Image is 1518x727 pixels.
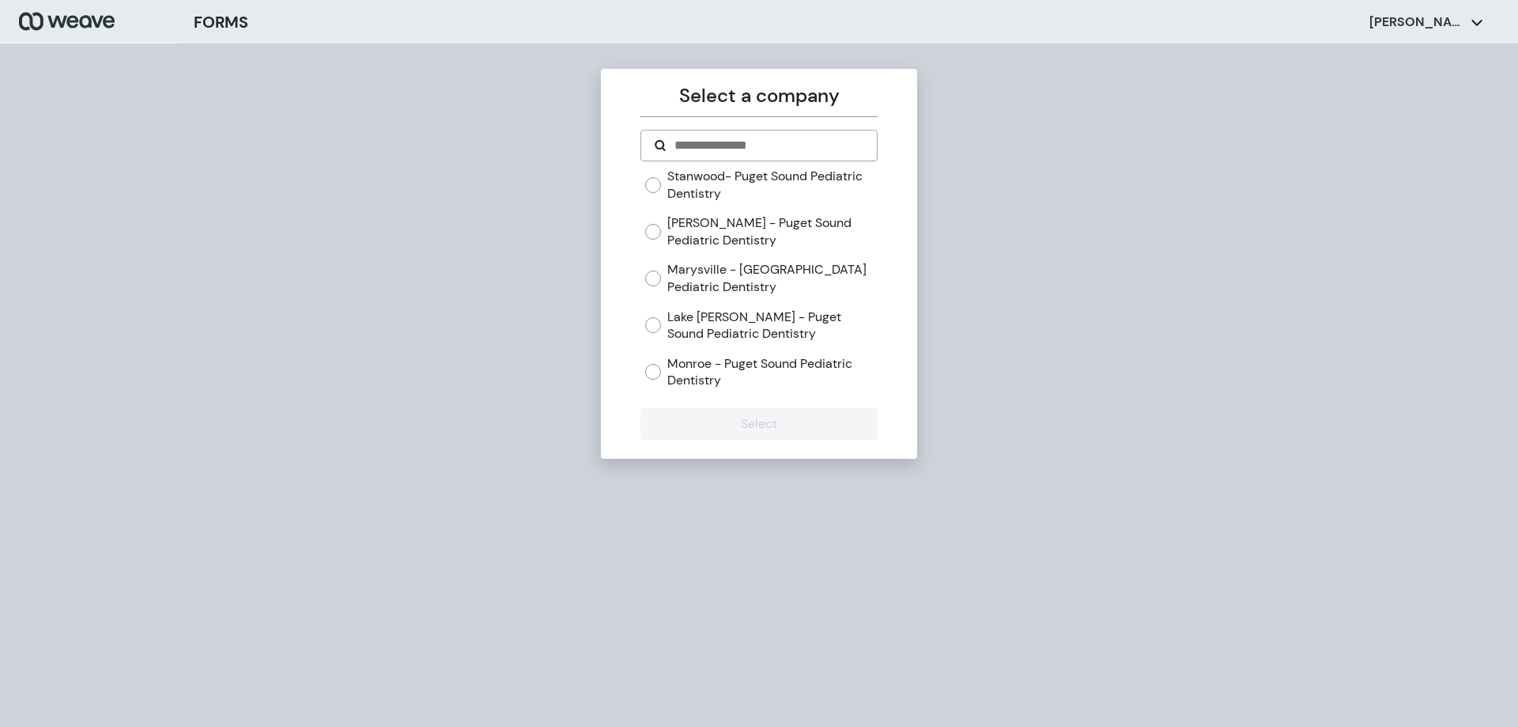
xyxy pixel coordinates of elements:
h3: FORMS [194,10,248,34]
label: Stanwood- Puget Sound Pediatric Dentistry [667,168,877,202]
label: Lake [PERSON_NAME] - Puget Sound Pediatric Dentistry [667,309,877,343]
label: Marysville - [GEOGRAPHIC_DATA] Pediatric Dentistry [667,261,877,295]
input: Search [673,136,863,155]
label: [PERSON_NAME] - Puget Sound Pediatric Dentistry [667,214,877,248]
p: Select a company [640,81,877,110]
label: Monroe - Puget Sound Pediatric Dentistry [667,355,877,389]
button: Select [640,408,877,440]
p: [PERSON_NAME] [1369,13,1464,31]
